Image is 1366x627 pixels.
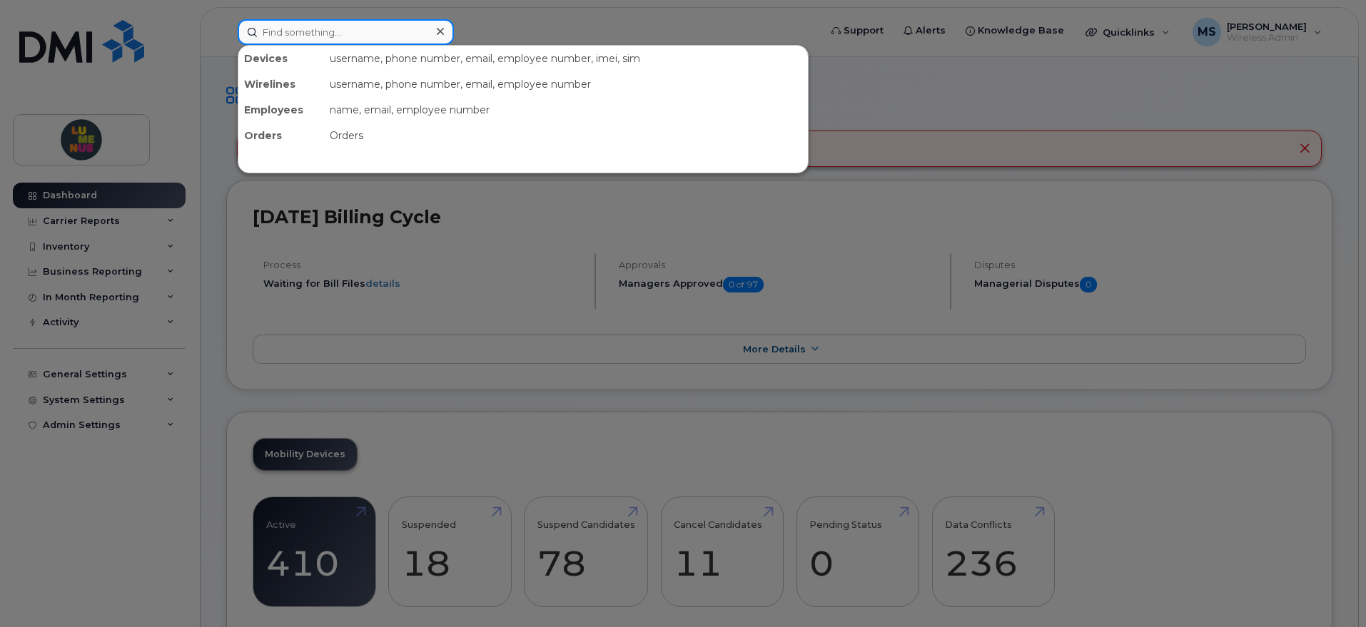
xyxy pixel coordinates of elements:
[324,71,808,97] div: username, phone number, email, employee number
[324,123,808,148] div: Orders
[238,71,324,97] div: Wirelines
[324,46,808,71] div: username, phone number, email, employee number, imei, sim
[238,123,324,148] div: Orders
[238,97,324,123] div: Employees
[238,46,324,71] div: Devices
[324,97,808,123] div: name, email, employee number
